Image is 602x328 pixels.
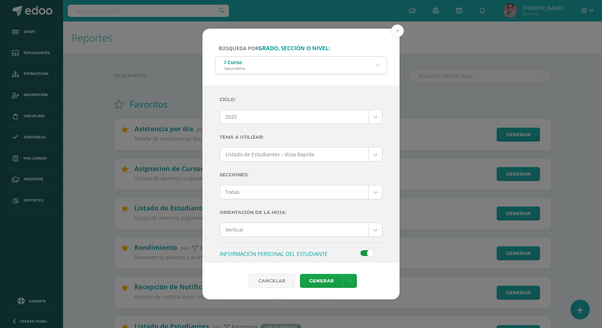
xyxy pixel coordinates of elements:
[220,223,382,237] a: Vertical
[224,59,245,66] div: I Curso
[225,148,363,161] span: Listado de Estudiantes - Vista Rapida
[220,148,382,161] a: Listado de Estudiantes - Vista Rapida
[215,57,387,74] input: ej. Primero primaria, etc.
[220,250,340,257] h3: Información Personal del Estudiante
[220,130,382,144] label: Tema a Utilizar:
[220,110,382,124] a: 2025
[225,185,363,199] span: Todas
[220,205,382,220] label: Orientación de la hoja:
[220,185,382,199] a: Todas
[220,167,382,182] label: Secciones:
[391,24,404,37] button: Close (Esc)
[224,66,245,71] div: Secundaria
[249,274,295,288] div: Cancelar
[225,110,363,124] span: 2025
[300,274,343,288] a: Generar
[258,44,330,52] strong: grado, sección o nivel:
[220,92,382,107] label: Ciclo:
[225,223,363,237] span: Vertical
[219,45,330,52] span: Búsqueda por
